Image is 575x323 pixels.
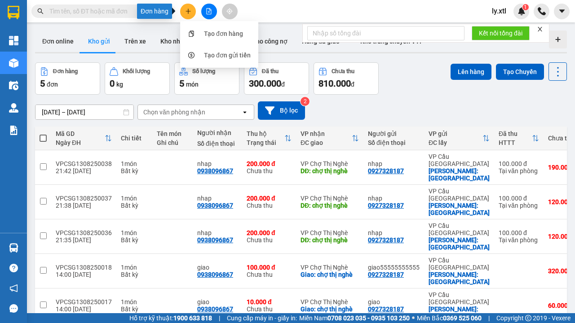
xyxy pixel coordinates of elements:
[368,236,404,244] div: 0927328187
[429,222,490,236] div: VP Cầu [GEOGRAPHIC_DATA]
[9,36,18,45] img: dashboard-icon
[197,160,238,167] div: nhap
[368,202,404,209] div: 0927328187
[499,167,539,175] div: Tại văn phòng
[499,139,532,146] div: HTTT
[368,130,420,137] div: Người gửi
[429,130,482,137] div: VP gửi
[117,31,153,52] button: Trên xe
[499,202,539,209] div: Tại văn phòng
[247,298,292,313] div: Chưa thu
[116,81,123,88] span: kg
[9,304,18,313] span: message
[417,313,482,323] span: Miền Bắc
[53,68,78,74] div: Đơn hàng
[227,313,297,323] span: Cung cấp máy in - giấy in:
[9,243,18,253] img: warehouse-icon
[499,229,539,236] div: 100.000 đ
[197,264,238,271] div: giao
[121,229,148,236] div: 1 món
[368,264,420,271] div: giao55555555555
[429,167,490,182] div: Nhận: điện biên phủ
[368,195,420,202] div: nhạp
[301,202,359,209] div: DĐ: chợ thị nghè
[56,195,112,202] div: VPCSG1308250037
[157,130,188,137] div: Tên món
[429,291,490,306] div: VP Cầu [GEOGRAPHIC_DATA]
[301,130,352,137] div: VP nhận
[318,78,351,89] span: 810.000
[121,271,148,278] div: Bất kỳ
[301,264,359,271] div: VP Chợ Thị Nghè
[129,313,212,323] span: Hỗ trợ kỹ thuật:
[47,81,58,88] span: đơn
[351,81,354,88] span: đ
[247,264,292,271] div: 100.000 đ
[37,8,44,14] span: search
[522,4,529,10] sup: 1
[517,7,526,15] img: icon-new-feature
[295,31,347,52] button: Hàng đã giao
[301,271,359,278] div: Giao: chợ thị nghè
[174,62,239,95] button: Số lượng5món
[51,127,116,150] th: Toggle SortBy
[479,28,522,38] span: Kết nối tổng đài
[121,236,148,244] div: Bất kỳ
[499,160,539,167] div: 100.000 đ
[197,129,238,136] div: Người nhận
[56,306,112,313] div: 14:00 [DATE]
[549,31,567,48] div: Tạo kho hàng mới
[180,4,196,19] button: plus
[368,229,420,236] div: nhạp
[429,236,490,251] div: Nhận: điện biên phủ
[56,167,112,175] div: 21:42 [DATE]
[429,139,482,146] div: ĐC lấy
[9,126,18,135] img: solution-icon
[121,135,148,142] div: Chi tiết
[429,306,490,320] div: Nhận: điện biên phủ
[247,160,292,175] div: Chưa thu
[143,108,205,117] div: Chọn văn phòng nhận
[197,236,233,244] div: 0938096867
[301,160,359,167] div: VP Chợ Thị Nghè
[49,6,155,16] input: Tìm tên, số ĐT hoặc mã đơn
[195,31,245,52] button: Kho thanh lý
[368,306,404,313] div: 0927328187
[247,160,292,167] div: 200.000 đ
[56,160,112,167] div: VPCSG1308250038
[153,31,195,52] button: Kho nhận
[219,313,220,323] span: |
[186,81,199,88] span: món
[105,62,170,95] button: Khối lượng0kg
[296,127,363,150] th: Toggle SortBy
[9,264,18,272] span: question-circle
[9,103,18,113] img: warehouse-icon
[197,229,238,236] div: nhap
[537,26,543,32] span: close
[412,316,415,320] span: ⚪️
[247,130,284,137] div: Thu hộ
[247,195,292,202] div: 200.000 đ
[451,64,491,80] button: Lên hàng
[56,229,112,236] div: VPCSG1308250036
[301,195,359,202] div: VP Chợ Thị Nghè
[499,236,539,244] div: Tại văn phòng
[258,101,305,120] button: Bộ lọc
[35,105,133,119] input: Select a date range.
[368,271,404,278] div: 0927328187
[81,31,117,52] button: Kho gửi
[485,5,513,17] span: ly.xtl
[179,78,184,89] span: 5
[554,4,570,19] button: caret-down
[185,8,191,14] span: plus
[301,229,359,236] div: VP Chợ Thị Nghè
[56,264,112,271] div: VPCSG1308250018
[56,236,112,244] div: 21:35 [DATE]
[368,167,404,175] div: 0927328187
[56,139,105,146] div: Ngày ĐH
[121,160,148,167] div: 1 món
[56,130,105,137] div: Mã GD
[429,202,490,216] div: Nhận: điện biên phủ
[429,257,490,271] div: VP Cầu [GEOGRAPHIC_DATA]
[247,264,292,278] div: Chưa thu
